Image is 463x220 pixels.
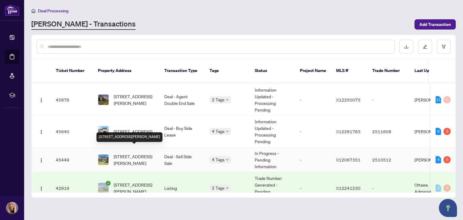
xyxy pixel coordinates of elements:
[159,147,205,172] td: Deal - Sell Side Sale
[98,95,109,105] img: thumbnail-img
[250,147,295,172] td: In Progress - Pending Information
[114,128,152,135] span: [STREET_ADDRESS]
[336,97,361,102] span: X12250075
[443,96,451,103] div: 0
[39,98,44,103] img: Logo
[419,20,451,29] span: Add Transaction
[5,5,19,16] img: logo
[250,172,295,204] td: Trade Number Generated - Pending Information
[96,132,162,142] div: [STREET_ADDRESS][PERSON_NAME]
[331,59,367,83] th: MLS #
[423,45,427,49] span: edit
[295,147,331,172] td: -
[226,187,229,190] span: down
[410,172,455,204] td: Ottawa Administrator
[36,155,46,165] button: Logo
[410,116,455,147] td: [PERSON_NAME]
[250,116,295,147] td: Information Updated - Processing Pending
[51,147,93,172] td: 45449
[410,147,455,172] td: [PERSON_NAME]
[410,59,455,83] th: Last Updated By
[51,116,93,147] td: 45640
[443,156,451,163] div: 5
[443,128,451,135] div: 5
[418,40,432,54] button: edit
[226,98,229,101] span: down
[36,127,46,136] button: Logo
[295,84,331,116] td: -
[336,185,361,191] span: X12241230
[367,59,410,83] th: Trade Number
[212,96,225,103] span: 2 Tags
[414,19,456,30] button: Add Transaction
[51,172,93,204] td: 42919
[436,184,441,192] div: 0
[399,40,413,54] button: download
[367,147,410,172] td: 2510512
[436,156,441,163] div: 4
[51,59,93,83] th: Ticket Number
[212,156,225,163] span: 4 Tags
[439,199,457,217] button: Open asap
[39,186,44,191] img: Logo
[436,96,441,103] div: 11
[250,59,295,83] th: Status
[106,181,111,186] span: check-circle
[159,84,205,116] td: Deal - Agent Double End Sale
[295,116,331,147] td: -
[36,183,46,193] button: Logo
[437,40,451,54] button: filter
[212,128,225,135] span: 4 Tags
[410,84,455,116] td: [PERSON_NAME]
[443,184,451,192] div: 0
[226,158,229,161] span: down
[212,184,225,191] span: 2 Tags
[404,45,408,49] span: download
[93,59,159,83] th: Property Address
[51,84,93,116] td: 45876
[436,128,441,135] div: 6
[98,155,109,165] img: thumbnail-img
[114,181,155,195] span: [STREET_ADDRESS][PERSON_NAME]
[6,202,18,214] img: Profile Icon
[36,95,46,105] button: Logo
[39,158,44,163] img: Logo
[38,8,68,14] span: Deal Processing
[114,153,155,166] span: [STREET_ADDRESS][PERSON_NAME]
[114,93,155,106] span: [STREET_ADDRESS][PERSON_NAME]
[367,116,410,147] td: 2511608
[159,59,205,83] th: Transaction Type
[31,19,136,30] a: [PERSON_NAME] - Transactions
[295,59,331,83] th: Project Name
[336,157,361,162] span: X12067351
[295,172,331,204] td: -
[98,183,109,193] img: thumbnail-img
[226,130,229,133] span: down
[336,129,361,134] span: X12281783
[250,84,295,116] td: Information Updated - Processing Pending
[159,172,205,204] td: Listing
[205,59,250,83] th: Tags
[159,116,205,147] td: Deal - Buy Side Lease
[367,172,410,204] td: -
[367,84,410,116] td: -
[442,45,446,49] span: filter
[98,126,109,137] img: thumbnail-img
[39,130,44,134] img: Logo
[31,9,36,13] span: home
